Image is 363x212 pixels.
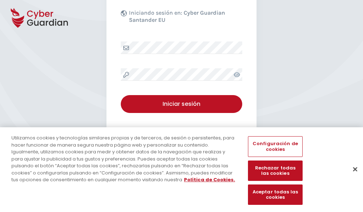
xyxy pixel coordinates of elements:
button: Cerrar [347,161,363,177]
div: Iniciar sesión [126,100,237,108]
button: Aceptar todas las cookies [248,184,302,205]
a: Más información sobre su privacidad, se abre en una nueva pestaña [184,176,235,183]
div: Utilizamos cookies y tecnologías similares propias y de terceros, de sesión o persistentes, para ... [11,134,237,183]
button: Iniciar sesión [121,95,242,113]
button: Rechazar todas las cookies [248,161,302,181]
button: Configuración de cookies, Abre el cuadro de diálogo del centro de preferencias. [248,136,302,157]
